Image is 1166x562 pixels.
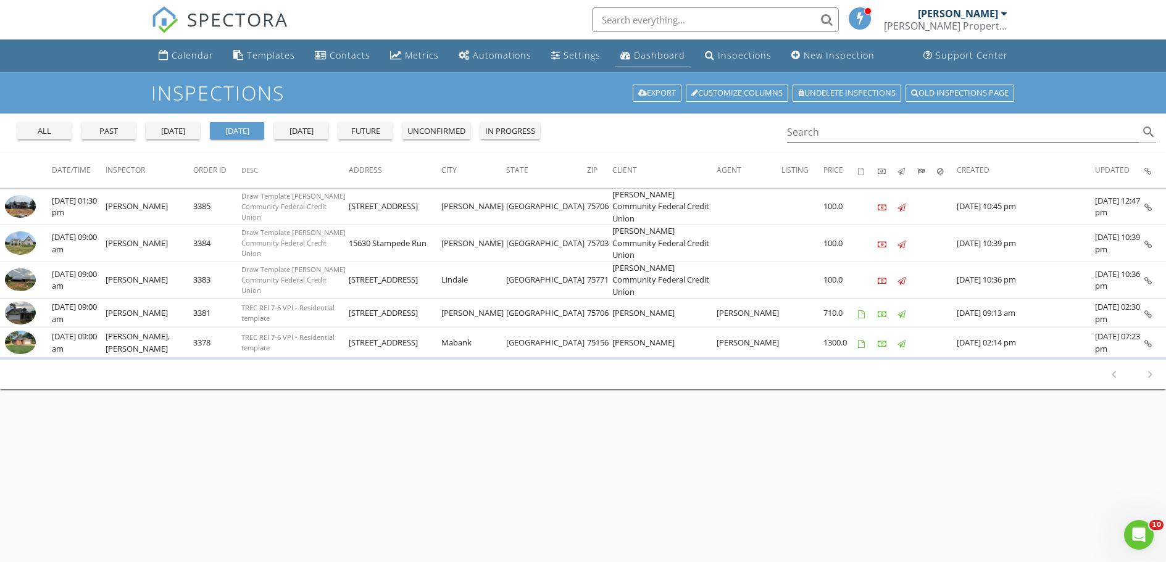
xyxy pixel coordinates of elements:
[193,262,241,299] td: 3383
[936,49,1008,61] div: Support Center
[1095,328,1144,358] td: [DATE] 07:23 pm
[52,299,106,328] td: [DATE] 09:00 am
[241,153,349,188] th: Desc: Not sorted.
[454,44,536,67] a: Automations (Basic)
[957,299,1095,328] td: [DATE] 09:13 am
[787,122,1139,143] input: Search
[634,49,685,61] div: Dashboard
[441,299,506,328] td: [PERSON_NAME]
[1141,125,1156,139] i: search
[804,49,875,61] div: New Inspection
[506,225,587,262] td: [GEOGRAPHIC_DATA]
[473,49,531,61] div: Automations
[193,328,241,358] td: 3378
[5,268,36,292] img: 9371874%2Fcover_photos%2FdqvtHgVfZjSRzd3H5gxN%2Fsmall.jpg
[330,49,370,61] div: Contacts
[106,153,193,188] th: Inspector: Not sorted.
[918,7,998,20] div: [PERSON_NAME]
[210,122,264,139] button: [DATE]
[587,153,612,188] th: Zip: Not sorted.
[1095,225,1144,262] td: [DATE] 10:39 pm
[1095,262,1144,299] td: [DATE] 10:36 pm
[686,85,788,102] a: Customize Columns
[5,231,36,255] img: 9371877%2Fcover_photos%2F7zoBP99GTPEQZbTyPT1x%2Fsmall.jpg
[274,122,328,139] button: [DATE]
[781,165,809,175] span: Listing
[241,303,335,323] span: TREC REI 7-6 VPI - Residential template
[343,125,388,138] div: future
[215,125,259,138] div: [DATE]
[506,188,587,225] td: [GEOGRAPHIC_DATA]
[193,165,227,175] span: Order ID
[106,188,193,225] td: [PERSON_NAME]
[1095,165,1130,175] span: Updated
[441,262,506,299] td: Lindale
[52,225,106,262] td: [DATE] 09:00 am
[228,44,300,67] a: Templates
[193,153,241,188] th: Order ID: Not sorted.
[587,225,612,262] td: 75703
[506,165,528,175] span: State
[146,122,200,139] button: [DATE]
[106,299,193,328] td: [PERSON_NAME]
[385,44,444,67] a: Metrics
[349,299,441,328] td: [STREET_ADDRESS]
[592,7,839,32] input: Search everything...
[1095,188,1144,225] td: [DATE] 12:47 pm
[786,44,880,67] a: New Inspection
[154,44,219,67] a: Calendar
[957,262,1095,299] td: [DATE] 10:36 pm
[241,333,335,352] span: TREC REI 7-6 VPI - Residential template
[241,228,346,258] span: Draw Template [PERSON_NAME] Community Federal Credit Union
[193,225,241,262] td: 3384
[633,85,681,102] a: Export
[1124,520,1154,550] iframe: Intercom live chat
[823,225,858,262] td: 100.0
[717,165,741,175] span: Agent
[957,225,1095,262] td: [DATE] 10:39 pm
[187,6,288,32] span: SPECTORA
[858,153,878,188] th: Agreements signed: Not sorted.
[52,262,106,299] td: [DATE] 09:00 am
[349,225,441,262] td: 15630 Stampede Run
[823,188,858,225] td: 100.0
[22,125,67,138] div: all
[957,165,989,175] span: Created
[81,122,136,139] button: past
[480,122,540,139] button: in progress
[52,328,106,358] td: [DATE] 09:00 am
[349,262,441,299] td: [STREET_ADDRESS]
[52,188,106,225] td: [DATE] 01:30 pm
[5,301,36,324] img: 9356709%2Fcover_photos%2FymyxVkYvaJHAPaQTRgnJ%2Fsmall.jpg
[402,122,470,139] button: unconfirmed
[106,165,145,175] span: Inspector
[193,299,241,328] td: 3381
[793,85,901,102] a: Undelete inspections
[506,328,587,358] td: [GEOGRAPHIC_DATA]
[564,49,601,61] div: Settings
[279,125,323,138] div: [DATE]
[587,299,612,328] td: 75706
[407,125,465,138] div: unconfirmed
[241,191,346,221] span: Draw Template [PERSON_NAME] Community Federal Credit Union
[506,299,587,328] td: [GEOGRAPHIC_DATA]
[612,262,717,299] td: [PERSON_NAME] Community Federal Credit Union
[106,262,193,299] td: [PERSON_NAME]
[897,153,917,188] th: Published: Not sorted.
[193,188,241,225] td: 3385
[823,262,858,299] td: 100.0
[106,225,193,262] td: [PERSON_NAME]
[587,188,612,225] td: 75706
[546,44,606,67] a: Settings
[506,262,587,299] td: [GEOGRAPHIC_DATA]
[349,165,382,175] span: Address
[106,328,193,358] td: [PERSON_NAME], [PERSON_NAME]
[587,328,612,358] td: 75156
[441,153,506,188] th: City: Not sorted.
[781,153,823,188] th: Listing: Not sorted.
[906,85,1014,102] a: Old inspections page
[151,6,178,33] img: The Best Home Inspection Software - Spectora
[485,125,535,138] div: in progress
[441,225,506,262] td: [PERSON_NAME]
[506,153,587,188] th: State: Not sorted.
